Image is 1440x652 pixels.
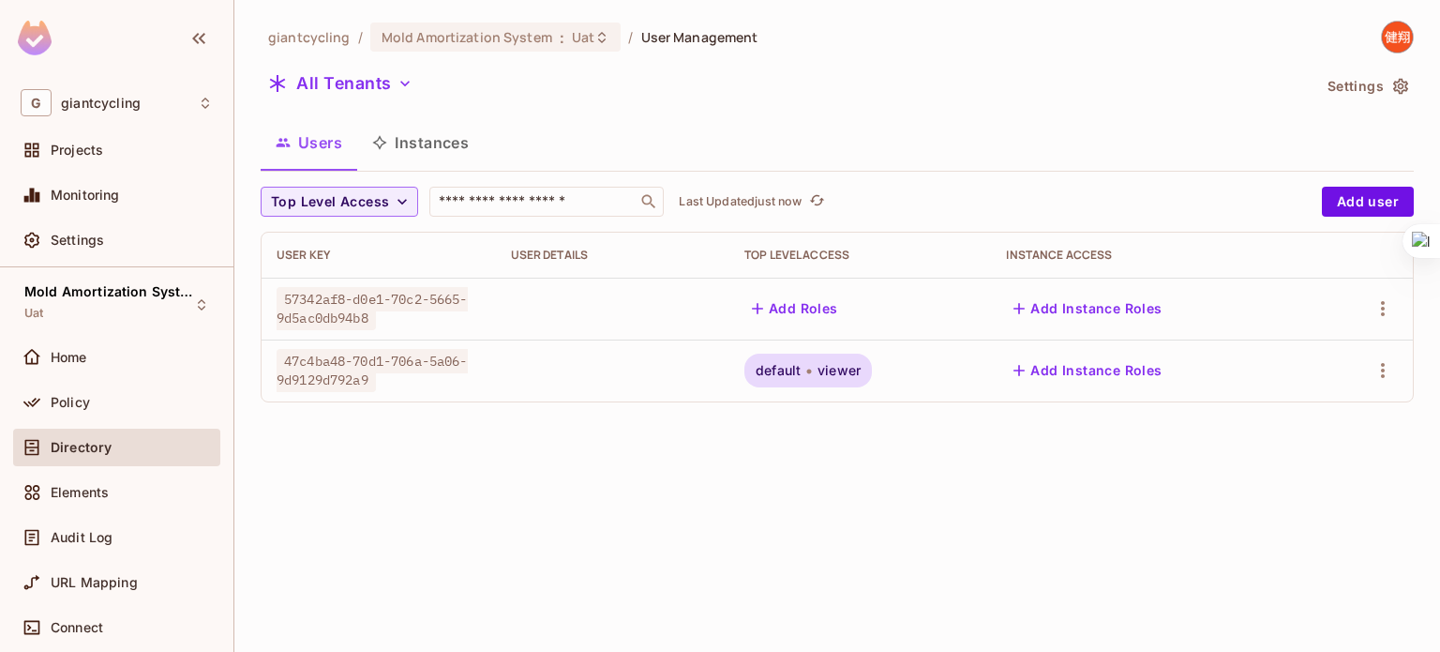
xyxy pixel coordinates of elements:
span: Mold Amortization System [24,284,193,299]
button: refresh [805,190,828,213]
button: Users [261,119,357,166]
span: Uat [572,28,594,46]
span: Mold Amortization System [382,28,552,46]
span: Audit Log [51,530,112,545]
span: User Management [641,28,758,46]
button: Instances [357,119,484,166]
div: Top Level Access [744,248,976,263]
span: Uat [24,306,43,321]
span: Policy [51,395,90,410]
button: All Tenants [261,68,420,99]
li: / [628,28,633,46]
div: User Key [277,248,481,263]
span: Settings [51,233,104,248]
span: Home [51,350,87,365]
button: Add user [1322,187,1414,217]
span: 47c4ba48-70d1-706a-5a06-9d9129d792a9 [277,349,468,392]
span: refresh [809,192,825,211]
span: 57342af8-d0e1-70c2-5665-9d5ac0db94b8 [277,287,468,330]
span: G [21,89,52,116]
span: viewer [817,363,861,378]
span: Projects [51,143,103,158]
span: : [559,30,565,45]
div: User Details [511,248,715,263]
span: Monitoring [51,188,120,203]
button: Add Roles [744,294,846,324]
li: / [358,28,363,46]
span: default [756,363,801,378]
div: Instance Access [1006,248,1297,263]
button: Settings [1320,71,1414,101]
button: Top Level Access [261,187,418,217]
span: Workspace: giantcycling [61,96,141,111]
button: Add Instance Roles [1006,294,1169,324]
span: Top Level Access [271,190,389,214]
span: Connect [51,620,103,635]
span: URL Mapping [51,575,138,590]
button: Add Instance Roles [1006,356,1169,386]
span: Directory [51,440,112,455]
span: the active workspace [268,28,351,46]
img: 廖健翔 [1382,22,1413,53]
span: Click to refresh data [802,190,828,213]
p: Last Updated just now [679,194,802,209]
span: Elements [51,485,109,500]
img: SReyMgAAAABJRU5ErkJggg== [18,21,52,55]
